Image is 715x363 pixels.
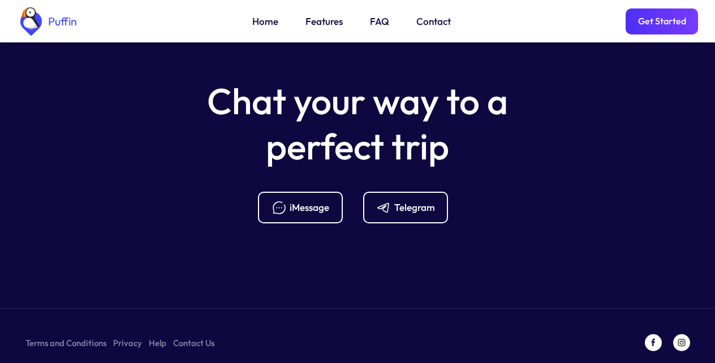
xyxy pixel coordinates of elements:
a: Contact [416,14,451,29]
a: Privacy [113,336,142,350]
a: FAQ [370,14,389,29]
a: Help [149,336,166,350]
a: Features [305,14,343,29]
div: iMessage [290,201,329,214]
a: iMessage [258,192,352,223]
div: Puffin [45,16,77,27]
h5: Chat your way to a perfect trip [188,79,527,169]
a: Terms and Conditions [25,336,106,350]
a: Contact Us [173,336,214,350]
a: Get Started [626,8,698,34]
a: Home [252,14,278,29]
a: Telegram [363,192,457,223]
div: Telegram [394,201,435,214]
a: home [17,7,77,36]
